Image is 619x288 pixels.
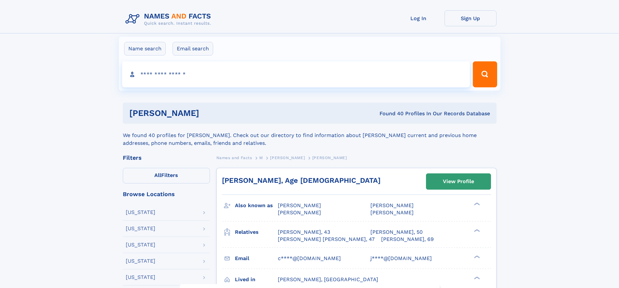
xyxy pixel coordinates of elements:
[123,155,210,161] div: Filters
[235,200,278,211] h3: Also known as
[278,229,330,236] a: [PERSON_NAME], 43
[370,229,423,236] a: [PERSON_NAME], 50
[472,255,480,259] div: ❯
[129,109,290,117] h1: [PERSON_NAME]
[443,174,474,189] div: View Profile
[270,156,305,160] span: [PERSON_NAME]
[122,61,470,87] input: search input
[473,61,497,87] button: Search Button
[126,210,155,215] div: [US_STATE]
[173,42,213,56] label: Email search
[216,154,252,162] a: Names and Facts
[235,227,278,238] h3: Relatives
[289,110,490,117] div: Found 40 Profiles In Our Records Database
[393,10,445,26] a: Log In
[472,276,480,280] div: ❯
[259,156,263,160] span: M
[123,168,210,183] label: Filters
[154,172,161,178] span: All
[312,156,347,160] span: [PERSON_NAME]
[381,236,434,243] a: [PERSON_NAME], 69
[472,228,480,232] div: ❯
[259,154,263,162] a: M
[472,202,480,206] div: ❯
[126,242,155,247] div: [US_STATE]
[278,209,321,216] span: [PERSON_NAME]
[235,253,278,264] h3: Email
[426,174,491,189] a: View Profile
[123,191,210,197] div: Browse Locations
[445,10,496,26] a: Sign Up
[278,276,378,282] span: [PERSON_NAME], [GEOGRAPHIC_DATA]
[123,124,496,147] div: We found 40 profiles for [PERSON_NAME]. Check out our directory to find information about [PERSON...
[126,275,155,280] div: [US_STATE]
[123,10,216,28] img: Logo Names and Facts
[126,258,155,264] div: [US_STATE]
[278,202,321,208] span: [PERSON_NAME]
[222,176,380,184] a: [PERSON_NAME], Age [DEMOGRAPHIC_DATA]
[370,209,414,216] span: [PERSON_NAME]
[124,42,166,56] label: Name search
[235,274,278,285] h3: Lived in
[270,154,305,162] a: [PERSON_NAME]
[370,202,414,208] span: [PERSON_NAME]
[278,236,375,243] a: [PERSON_NAME] [PERSON_NAME], 47
[126,226,155,231] div: [US_STATE]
